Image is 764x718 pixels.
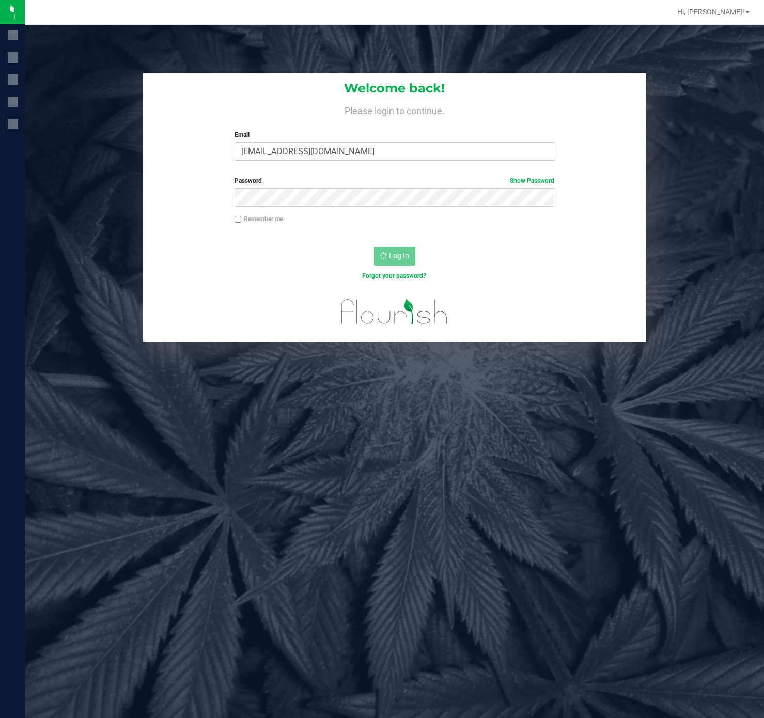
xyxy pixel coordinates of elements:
a: Forgot your password? [362,272,426,279]
input: Remember me [235,216,242,223]
label: Remember me [235,214,283,224]
span: Password [235,177,262,184]
span: Hi, [PERSON_NAME]! [677,8,744,16]
h1: Welcome back! [143,82,646,95]
span: Log In [389,252,409,260]
label: Email [235,130,554,139]
button: Log In [374,247,415,266]
h4: Please login to continue. [143,103,646,116]
a: Show Password [510,177,554,184]
img: flourish_logo.svg [332,291,458,332]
